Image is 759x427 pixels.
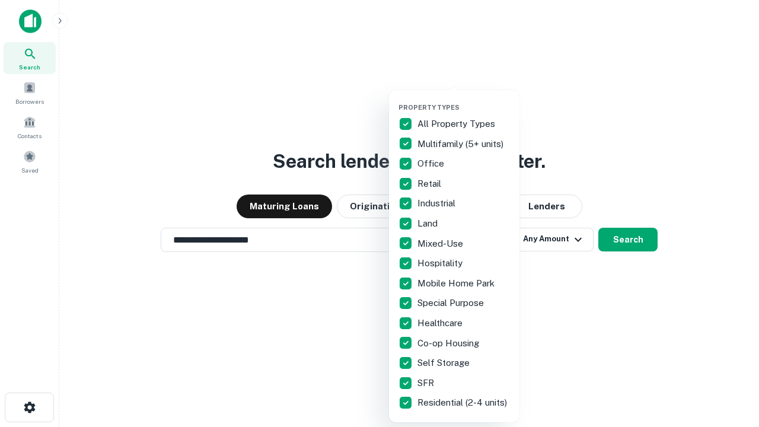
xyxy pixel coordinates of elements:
p: Residential (2-4 units) [417,396,509,410]
p: Hospitality [417,256,465,270]
p: SFR [417,376,436,390]
p: Mobile Home Park [417,276,497,291]
p: All Property Types [417,117,498,131]
p: Self Storage [417,356,472,370]
iframe: Chat Widget [700,332,759,389]
p: Land [417,216,440,231]
p: Industrial [417,196,458,211]
p: Healthcare [417,316,465,330]
p: Multifamily (5+ units) [417,137,506,151]
p: Special Purpose [417,296,486,310]
span: Property Types [398,104,460,111]
p: Mixed-Use [417,237,465,251]
p: Co-op Housing [417,336,481,350]
p: Office [417,157,447,171]
p: Retail [417,177,444,191]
